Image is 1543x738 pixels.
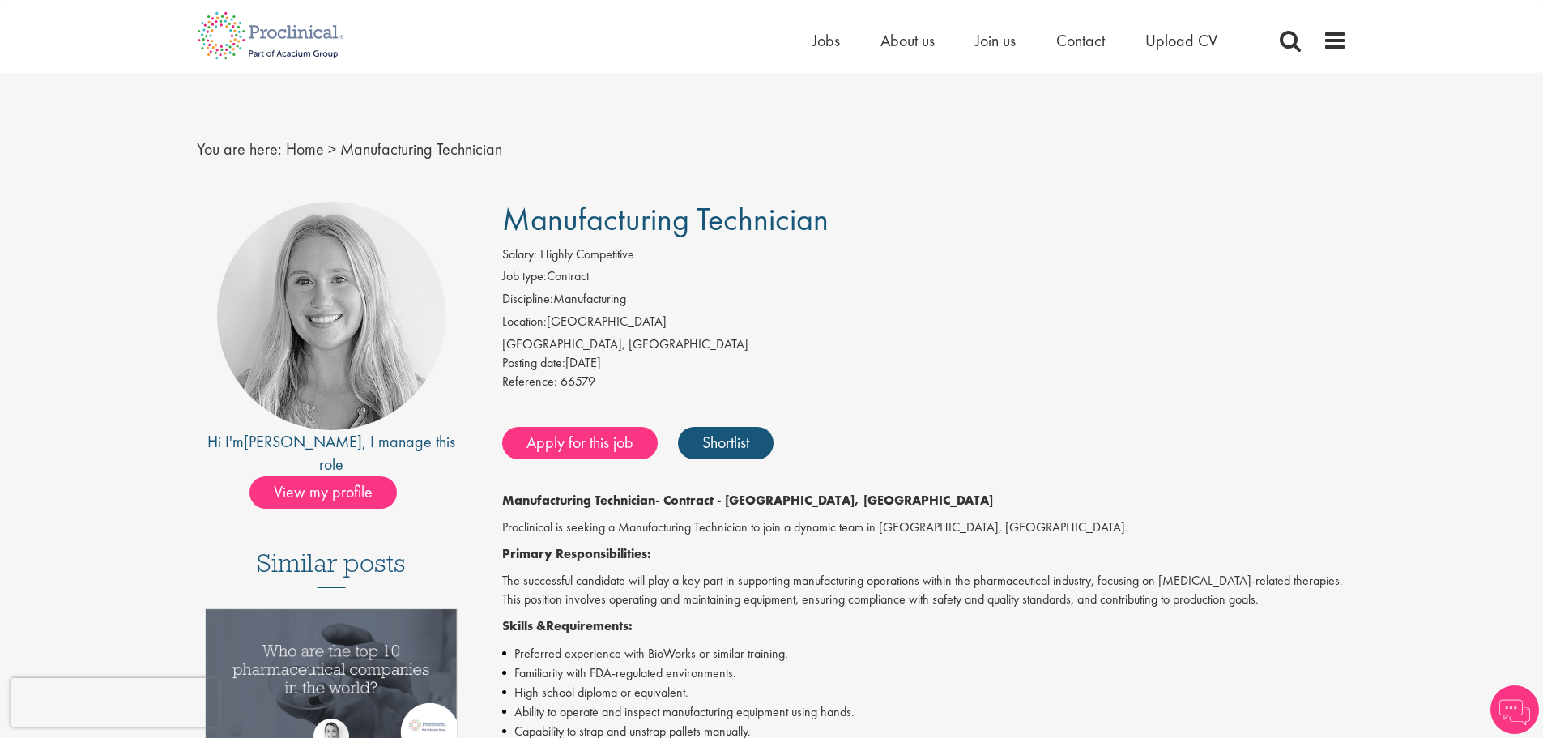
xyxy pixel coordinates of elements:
a: [PERSON_NAME] [244,431,362,452]
span: > [328,139,336,160]
label: Location: [502,313,547,331]
a: Apply for this job [502,427,658,459]
span: View my profile [249,476,397,509]
div: Hi I'm , I manage this role [197,430,467,476]
p: The successful candidate will play a key part in supporting manufacturing operations within the p... [502,572,1347,609]
span: Posting date: [502,354,565,371]
h3: Similar posts [257,549,406,588]
span: Manufacturing Technician [340,139,502,160]
a: breadcrumb link [286,139,324,160]
strong: Manufacturing Technician [502,492,655,509]
div: [GEOGRAPHIC_DATA], [GEOGRAPHIC_DATA] [502,335,1347,354]
li: Ability to operate and inspect manufacturing equipment using hands. [502,702,1347,722]
a: Shortlist [678,427,774,459]
li: High school diploma or equivalent. [502,683,1347,702]
li: Preferred experience with BioWorks or similar training. [502,644,1347,663]
a: Contact [1056,30,1105,51]
label: Salary: [502,245,537,264]
strong: Requirements: [546,617,633,634]
iframe: reCAPTCHA [11,678,219,727]
label: Discipline: [502,290,553,309]
p: Proclinical is seeking a Manufacturing Technician to join a dynamic team in [GEOGRAPHIC_DATA], [G... [502,518,1347,537]
a: About us [880,30,935,51]
a: Upload CV [1145,30,1217,51]
a: View my profile [249,480,413,501]
span: Highly Competitive [540,245,634,262]
strong: Primary Responsibilities: [502,545,651,562]
span: Manufacturing Technician [502,198,829,240]
li: Manufacturing [502,290,1347,313]
li: [GEOGRAPHIC_DATA] [502,313,1347,335]
label: Reference: [502,373,557,391]
strong: Skills & [502,617,546,634]
label: Job type: [502,267,547,286]
li: Contract [502,267,1347,290]
span: You are here: [197,139,282,160]
img: imeage of recruiter Shannon Briggs [217,202,445,430]
div: [DATE] [502,354,1347,373]
a: Jobs [812,30,840,51]
li: Familiarity with FDA-regulated environments. [502,663,1347,683]
img: Chatbot [1490,685,1539,734]
strong: - Contract - [GEOGRAPHIC_DATA], [GEOGRAPHIC_DATA] [655,492,993,509]
a: Join us [975,30,1016,51]
span: 66579 [561,373,595,390]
